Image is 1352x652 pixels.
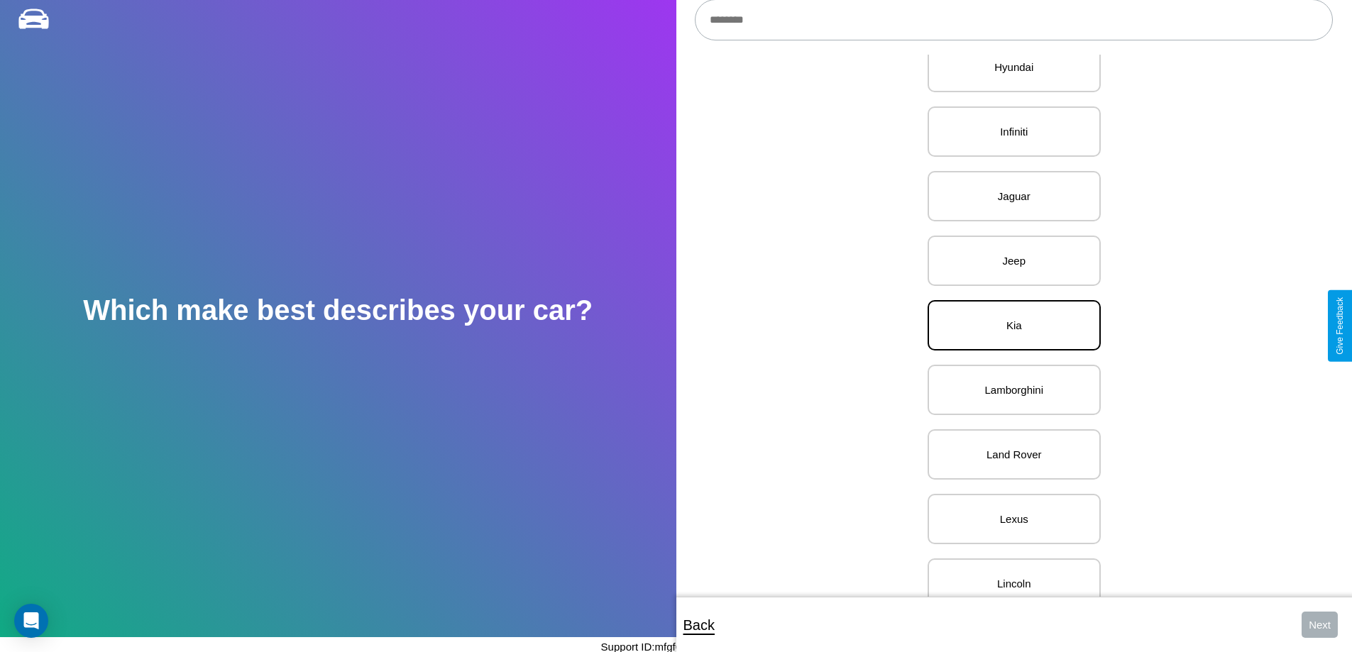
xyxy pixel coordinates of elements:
[943,316,1085,335] p: Kia
[943,574,1085,593] p: Lincoln
[943,509,1085,529] p: Lexus
[943,251,1085,270] p: Jeep
[683,612,715,638] p: Back
[1335,297,1345,355] div: Give Feedback
[14,604,48,638] div: Open Intercom Messenger
[943,57,1085,77] p: Hyundai
[943,445,1085,464] p: Land Rover
[943,187,1085,206] p: Jaguar
[1302,612,1338,638] button: Next
[943,380,1085,399] p: Lamborghini
[83,294,593,326] h2: Which make best describes your car?
[943,122,1085,141] p: Infiniti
